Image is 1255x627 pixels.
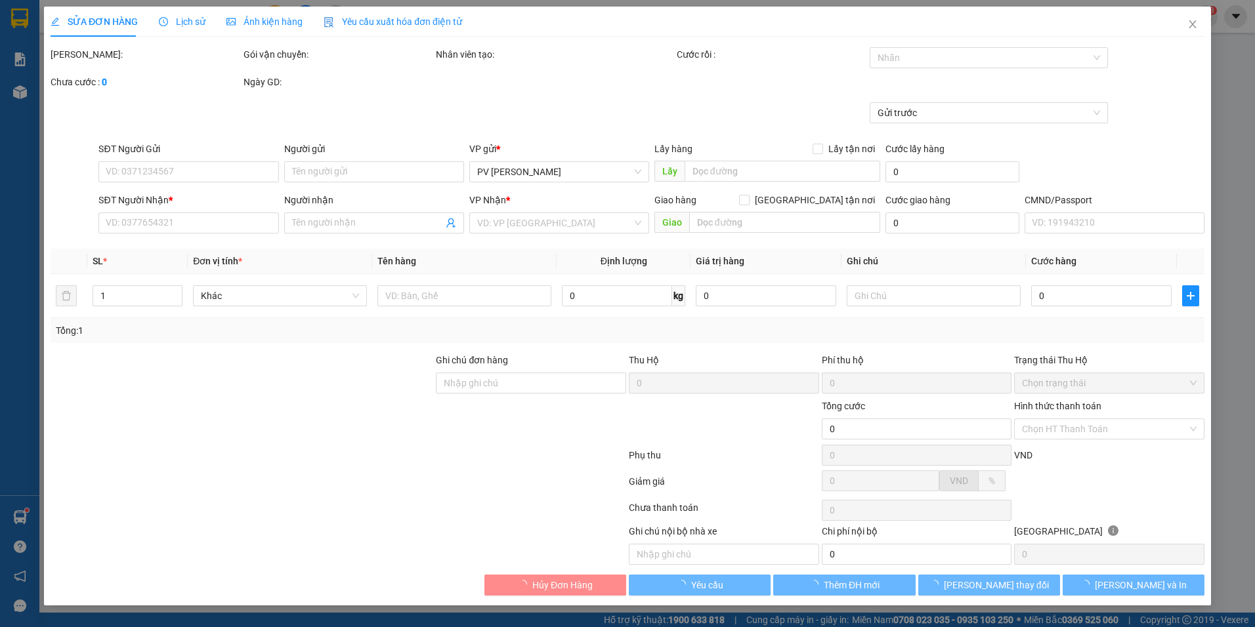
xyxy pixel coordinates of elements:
[629,575,771,596] button: Yêu cầu
[93,256,103,266] span: SL
[377,256,416,266] span: Tên hàng
[629,355,659,365] span: Thu Hộ
[1031,256,1076,266] span: Cước hàng
[809,580,824,589] span: loading
[1182,285,1199,306] button: plus
[1014,524,1204,544] div: [GEOGRAPHIC_DATA]
[885,212,1019,233] input: Cước giao hàng
[629,544,819,565] input: Nhập ghi chú
[98,142,278,156] div: SĐT Người Gửi
[1022,373,1197,393] span: Chọn trạng thái
[822,401,865,411] span: Tổng cước
[324,17,334,28] img: icon
[672,285,685,306] span: kg
[1183,291,1199,301] span: plus
[654,212,689,233] span: Giao
[1108,525,1118,536] span: info-circle
[201,286,359,306] span: Khác
[677,580,691,589] span: loading
[51,17,60,26] span: edit
[1014,353,1204,367] div: Trạng thái Thu Hộ
[654,161,685,182] span: Lấy
[885,144,945,154] label: Cước lấy hàng
[193,256,242,266] span: Đơn vị tính
[885,161,1019,182] input: Cước lấy hàng
[469,142,649,156] div: VP gửi
[159,17,168,26] span: clock-circle
[226,17,236,26] span: picture
[51,16,138,27] span: SỬA ĐƠN HÀNG
[627,474,820,497] div: Giảm giá
[477,162,641,182] span: PV Nam Đong
[841,249,1026,274] th: Ghi chú
[685,161,881,182] input: Dọc đường
[824,578,880,592] span: Thêm ĐH mới
[689,212,881,233] input: Dọc đường
[696,256,744,266] span: Giá trị hàng
[159,16,205,27] span: Lịch sử
[823,142,880,156] span: Lấy tận nơi
[284,193,463,207] div: Người nhận
[654,195,696,205] span: Giao hàng
[627,448,820,471] div: Phụ thu
[56,323,484,338] div: Tổng: 1
[98,193,278,207] div: SĐT Người Nhận
[918,575,1060,596] button: [PERSON_NAME] thay đổi
[51,47,241,62] div: [PERSON_NAME]:
[691,578,723,592] span: Yêu cầu
[56,285,77,306] button: delete
[950,475,968,486] span: VND
[1080,580,1095,589] span: loading
[51,75,241,89] div: Chưa cước :
[989,475,995,486] span: %
[484,575,626,596] button: Hủy Đơn Hàng
[601,256,647,266] span: Định lượng
[446,218,456,228] span: user-add
[773,575,915,596] button: Thêm ĐH mới
[944,578,1049,592] span: [PERSON_NAME] thay đổi
[878,103,1100,123] span: Gửi trước
[102,77,107,87] b: 0
[885,195,950,205] label: Cước giao hàng
[532,578,593,592] span: Hủy Đơn Hàng
[1025,193,1204,207] div: CMND/Passport
[436,47,674,62] div: Nhân viên tạo:
[629,524,819,544] div: Ghi chú nội bộ nhà xe
[518,580,532,589] span: loading
[750,193,880,207] span: [GEOGRAPHIC_DATA] tận nơi
[1063,575,1204,596] button: [PERSON_NAME] và In
[244,47,434,62] div: Gói vận chuyển:
[822,524,1012,544] div: Chi phí nội bộ
[929,580,944,589] span: loading
[1095,578,1187,592] span: [PERSON_NAME] và In
[436,355,508,365] label: Ghi chú đơn hàng
[1014,401,1101,411] label: Hình thức thanh toán
[226,16,303,27] span: Ảnh kiện hàng
[324,16,462,27] span: Yêu cầu xuất hóa đơn điện tử
[677,47,867,62] div: Cước rồi :
[436,373,626,394] input: Ghi chú đơn hàng
[377,285,551,306] input: VD: Bàn, Ghế
[654,144,692,154] span: Lấy hàng
[627,500,820,523] div: Chưa thanh toán
[1187,19,1198,30] span: close
[1174,7,1211,43] button: Close
[822,353,1012,373] div: Phí thu hộ
[284,142,463,156] div: Người gửi
[847,285,1021,306] input: Ghi Chú
[1014,450,1032,460] span: VND
[244,75,434,89] div: Ngày GD:
[469,195,506,205] span: VP Nhận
